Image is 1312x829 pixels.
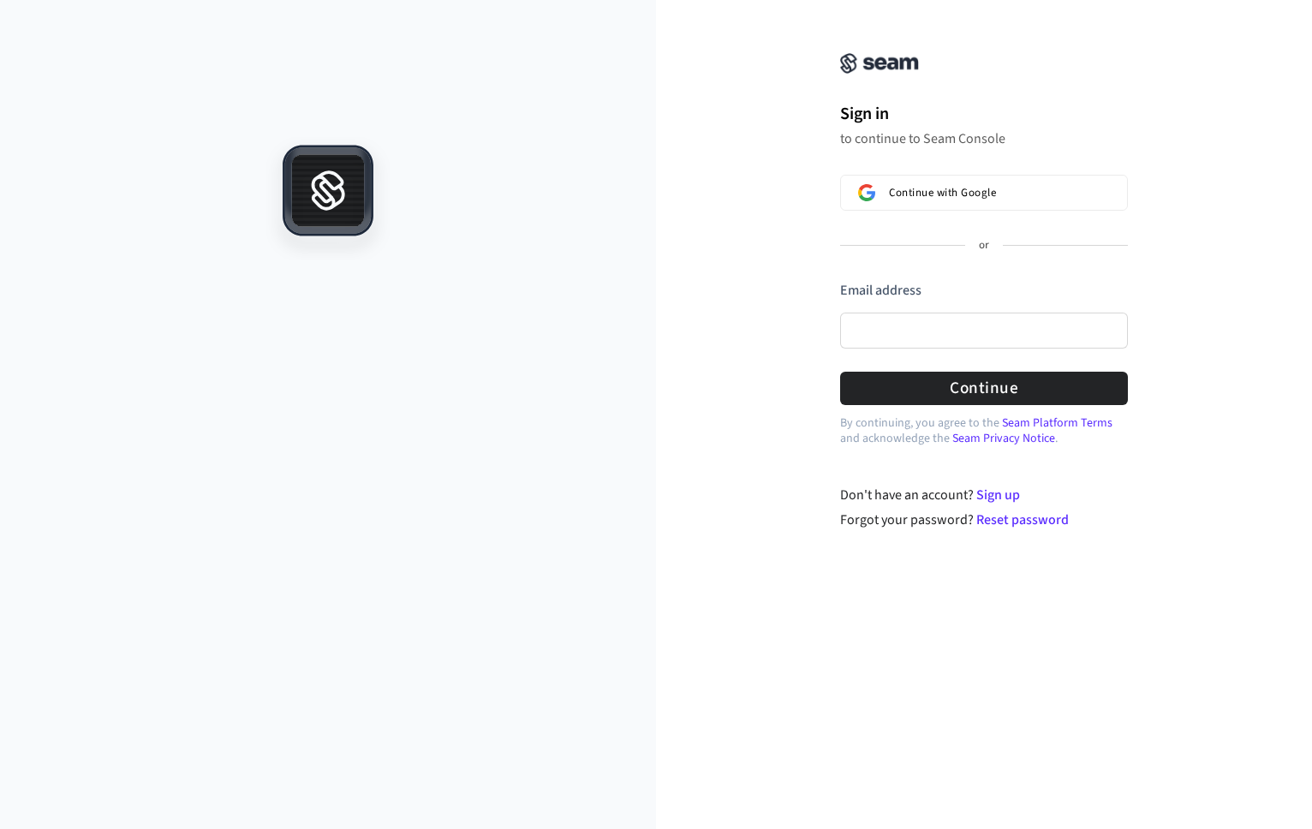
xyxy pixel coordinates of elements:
[840,101,1128,127] h1: Sign in
[840,485,1129,505] div: Don't have an account?
[840,281,921,300] label: Email address
[840,130,1128,147] p: to continue to Seam Console
[976,486,1020,504] a: Sign up
[858,184,875,201] img: Sign in with Google
[952,430,1055,447] a: Seam Privacy Notice
[840,175,1128,211] button: Sign in with GoogleContinue with Google
[889,186,996,200] span: Continue with Google
[979,238,989,253] p: or
[840,415,1128,446] p: By continuing, you agree to the and acknowledge the .
[976,510,1069,529] a: Reset password
[840,372,1128,405] button: Continue
[1002,414,1112,432] a: Seam Platform Terms
[840,53,919,74] img: Seam Console
[840,510,1129,530] div: Forgot your password?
